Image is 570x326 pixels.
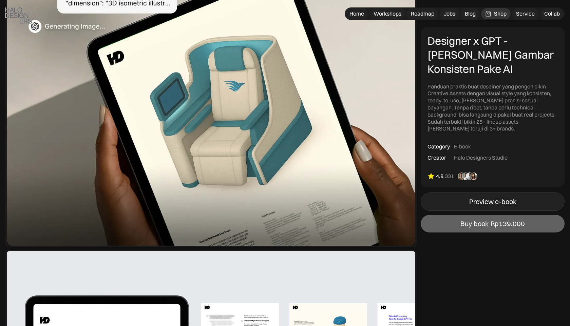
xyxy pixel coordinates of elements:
[445,173,454,180] div: 331
[544,10,560,17] div: Collab
[469,198,516,206] div: Preview e-book
[345,8,368,19] a: Home
[512,8,539,19] a: Service
[540,8,564,19] a: Collab
[18,18,75,23] div: Domain: [DOMAIN_NAME]
[26,40,61,44] div: Domain Overview
[427,34,558,76] div: Designer x GPT - [PERSON_NAME] Gambar Konsisten Pake AI
[465,10,476,17] div: Blog
[516,10,535,17] div: Service
[427,83,558,133] div: Panduan praktis buat desainer yang pengen bikin Creative Assets dengan visual style yang konsiste...
[11,18,16,23] img: website_grey.svg
[440,8,459,19] a: Jobs
[427,154,446,161] div: Creator
[68,39,73,45] img: tab_keywords_by_traffic_grey.svg
[481,8,511,19] a: Shop
[369,8,405,19] a: Workshops
[494,10,507,17] div: Shop
[407,8,438,19] a: Roadmap
[349,10,364,17] div: Home
[11,11,16,16] img: logo_orange.svg
[444,10,455,17] div: Jobs
[436,173,443,180] div: 4.8
[454,143,471,150] div: E-book
[421,192,565,211] a: Preview e-book
[19,11,33,16] div: v 4.0.25
[421,215,565,232] a: Buy bookRp139.000
[461,8,480,19] a: Blog
[75,40,114,44] div: Keywords by Traffic
[411,10,434,17] div: Roadmap
[491,220,525,228] div: Rp139.000
[374,10,401,17] div: Workshops
[460,220,489,228] div: Buy book
[454,154,508,161] div: Halo Designers Studio
[18,39,24,45] img: tab_domain_overview_orange.svg
[427,143,450,150] div: Category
